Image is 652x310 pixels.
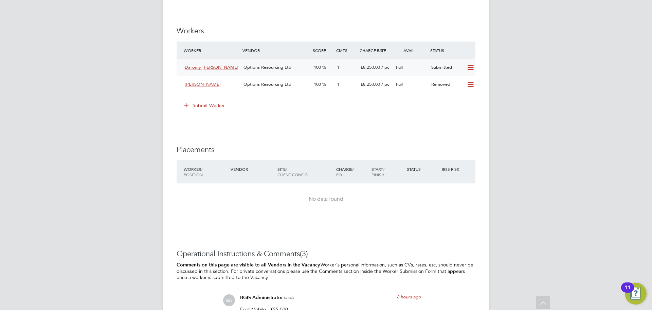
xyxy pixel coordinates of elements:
p: Worker's personal information, such as CVs, rates, etc, should never be discussed in this section... [177,262,475,281]
div: Cmts [334,44,358,56]
span: Full [396,81,403,87]
h3: Placements [177,145,475,155]
div: Avail [393,44,429,56]
span: / Position [184,166,203,177]
button: Open Resource Center, 11 new notifications [625,283,647,305]
div: Removed [429,79,464,90]
span: Options Resourcing Ltd [243,81,291,87]
span: / pc [381,81,389,87]
span: Daromy [PERSON_NAME] [185,64,238,70]
div: Vendor [229,163,276,175]
div: Submitted [429,62,464,73]
span: 8 hours ago [397,294,421,300]
div: Status [405,163,440,175]
span: / Client Config [277,166,308,177]
span: 1 [337,81,340,87]
div: Status [429,44,475,56]
span: Full [396,64,403,70]
div: Vendor [241,44,311,56]
span: £8,250.00 [361,64,380,70]
div: Charge [334,163,370,181]
div: No data found [183,196,469,203]
span: Options Resourcing Ltd [243,64,291,70]
span: 100 [314,81,321,87]
span: / Finish [372,166,384,177]
span: BA [223,294,235,306]
span: £8,250.00 [361,81,380,87]
div: Score [311,44,334,56]
span: said: [284,294,294,300]
div: Worker [182,44,241,56]
h3: Workers [177,26,475,36]
div: Worker [182,163,229,181]
div: IR35 Risk [440,163,464,175]
span: (3) [300,249,308,258]
div: 11 [624,288,631,296]
b: Comments on this page are visible to all Vendors in the Vacancy. [177,262,321,268]
div: Charge Rate [358,44,393,56]
span: BGIS Administrator [240,295,283,300]
button: Submit Worker [179,100,230,111]
span: / pc [381,64,389,70]
div: Start [370,163,405,181]
div: Site [276,163,334,181]
span: 100 [314,64,321,70]
span: [PERSON_NAME] [185,81,221,87]
h3: Operational Instructions & Comments [177,249,475,259]
span: / PO [336,166,354,177]
span: 1 [337,64,340,70]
